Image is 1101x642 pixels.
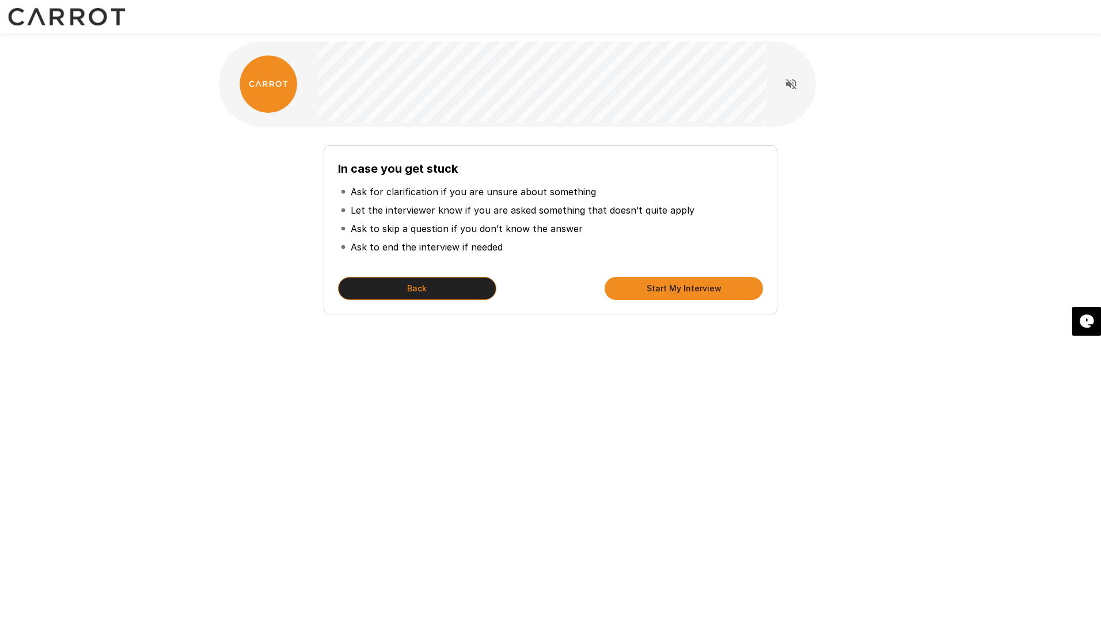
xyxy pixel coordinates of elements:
p: Ask for clarification if you are unsure about something [351,185,596,199]
button: Start My Interview [605,277,763,300]
button: Read questions aloud [780,73,803,96]
button: Back [338,277,496,300]
p: Ask to end the interview if needed [351,240,503,254]
p: Ask to skip a question if you don’t know the answer [351,222,583,235]
p: Let the interviewer know if you are asked something that doesn’t quite apply [351,203,694,217]
b: In case you get stuck [338,162,458,176]
img: carrot_logo.png [240,55,297,113]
